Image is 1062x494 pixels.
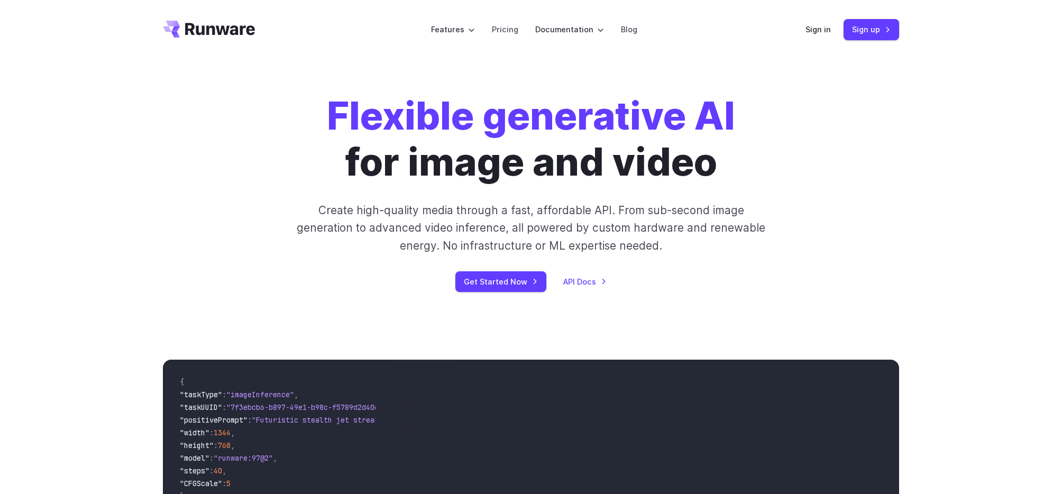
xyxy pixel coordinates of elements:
[180,453,209,463] span: "model"
[327,93,735,139] strong: Flexible generative AI
[214,453,273,463] span: "runware:97@2"
[214,428,231,437] span: 1344
[248,415,252,425] span: :
[226,390,294,399] span: "imageInference"
[180,479,222,488] span: "CFGScale"
[180,441,214,450] span: "height"
[294,390,298,399] span: ,
[180,428,209,437] span: "width"
[273,453,277,463] span: ,
[455,271,546,292] a: Get Started Now
[180,390,222,399] span: "taskType"
[180,377,184,387] span: {
[296,202,767,254] p: Create high-quality media through a fast, affordable API. From sub-second image generation to adv...
[209,453,214,463] span: :
[492,23,518,35] a: Pricing
[252,415,637,425] span: "Futuristic stealth jet streaking through a neon-lit cityscape with glowing purple exhaust"
[218,441,231,450] span: 768
[563,276,607,288] a: API Docs
[226,479,231,488] span: 5
[231,428,235,437] span: ,
[621,23,637,35] a: Blog
[844,19,899,40] a: Sign up
[214,466,222,475] span: 40
[222,402,226,412] span: :
[214,441,218,450] span: :
[805,23,831,35] a: Sign in
[180,466,209,475] span: "steps"
[222,390,226,399] span: :
[209,466,214,475] span: :
[163,21,255,38] a: Go to /
[535,23,604,35] label: Documentation
[180,415,248,425] span: "positivePrompt"
[226,402,387,412] span: "7f3ebcb6-b897-49e1-b98c-f5789d2d40d7"
[222,479,226,488] span: :
[180,402,222,412] span: "taskUUID"
[209,428,214,437] span: :
[431,23,475,35] label: Features
[222,466,226,475] span: ,
[327,93,735,185] h1: for image and video
[231,441,235,450] span: ,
